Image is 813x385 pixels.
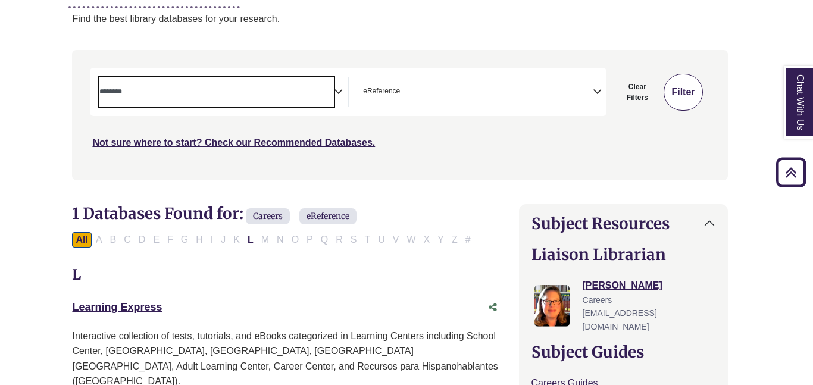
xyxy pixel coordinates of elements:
textarea: Search [402,88,408,98]
div: Alpha-list to filter by first letter of database name [72,234,475,244]
h2: Liaison Librarian [531,245,715,264]
button: All [72,232,91,248]
span: Careers [583,295,612,305]
span: eReference [363,86,400,97]
button: Filter Results L [244,232,257,248]
button: Clear Filters [614,74,661,111]
span: eReference [299,208,357,224]
a: [PERSON_NAME] [583,280,662,290]
span: Careers [246,208,290,224]
span: [EMAIL_ADDRESS][DOMAIN_NAME] [583,308,657,331]
img: Jessica Moore [534,285,570,327]
button: Submit for Search Results [664,74,702,111]
a: Learning Express [72,301,162,313]
a: Not sure where to start? Check our Recommended Databases. [92,137,375,148]
nav: Search filters [72,50,727,180]
span: 1 Databases Found for: [72,204,243,223]
p: Find the best library databases for your research. [72,11,727,27]
a: Back to Top [772,164,810,180]
button: Share this database [481,296,505,319]
h2: Subject Guides [531,343,715,361]
textarea: Search [99,88,334,98]
li: eReference [358,86,400,97]
button: Subject Resources [520,205,727,242]
h3: L [72,267,504,284]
